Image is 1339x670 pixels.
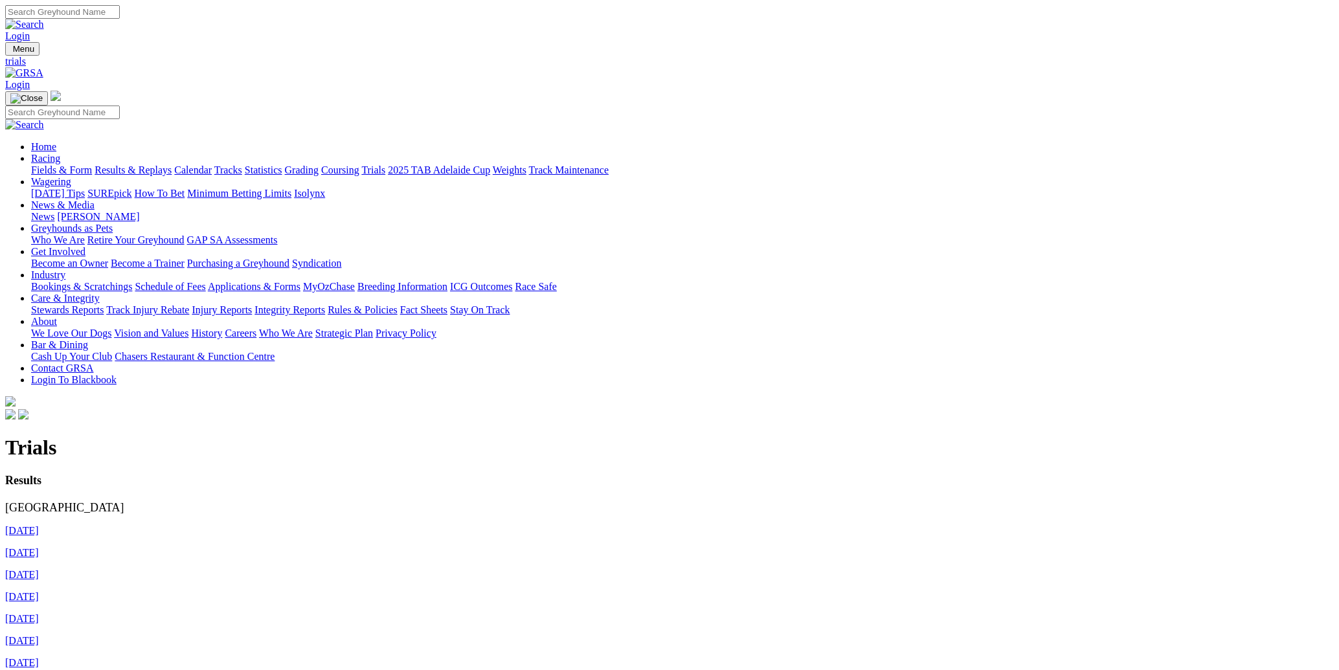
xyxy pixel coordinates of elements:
[31,293,100,304] a: Care & Integrity
[529,164,609,175] a: Track Maintenance
[5,30,30,41] a: Login
[400,304,447,315] a: Fact Sheets
[31,281,132,292] a: Bookings & Scratchings
[285,164,319,175] a: Grading
[31,374,117,385] a: Login To Blackbook
[361,164,385,175] a: Trials
[5,91,48,106] button: Toggle navigation
[31,363,93,374] a: Contact GRSA
[225,328,256,339] a: Careers
[51,91,61,101] img: logo-grsa-white.png
[106,304,189,315] a: Track Injury Rebate
[31,234,85,245] a: Who We Are
[303,281,355,292] a: MyOzChase
[31,258,1334,269] div: Get Involved
[254,304,325,315] a: Integrity Reports
[357,281,447,292] a: Breeding Information
[95,164,172,175] a: Results & Replays
[31,328,1334,339] div: About
[135,188,185,199] a: How To Bet
[135,281,205,292] a: Schedule of Fees
[31,339,88,350] a: Bar & Dining
[5,5,120,19] input: Search
[376,328,436,339] a: Privacy Policy
[5,436,1334,460] h1: Trials
[5,409,16,419] img: facebook.svg
[31,351,1334,363] div: Bar & Dining
[493,164,526,175] a: Weights
[328,304,398,315] a: Rules & Policies
[31,176,71,187] a: Wagering
[515,281,556,292] a: Race Safe
[315,328,373,339] a: Strategic Plan
[187,258,289,269] a: Purchasing a Greyhound
[31,258,108,269] a: Become an Owner
[5,474,41,487] strong: Results
[388,164,490,175] a: 2025 TAB Adelaide Cup
[5,547,39,558] a: [DATE]
[187,188,291,199] a: Minimum Betting Limits
[31,188,85,199] a: [DATE] Tips
[192,304,252,315] a: Injury Reports
[31,246,85,257] a: Get Involved
[111,258,185,269] a: Become a Trainer
[5,119,44,131] img: Search
[245,164,282,175] a: Statistics
[5,79,30,90] a: Login
[5,591,39,602] a: [DATE]
[87,234,185,245] a: Retire Your Greyhound
[187,234,278,245] a: GAP SA Assessments
[31,328,111,339] a: We Love Our Dogs
[5,474,124,514] span: [GEOGRAPHIC_DATA]
[57,211,139,222] a: [PERSON_NAME]
[5,635,39,646] a: [DATE]
[87,188,131,199] a: SUREpick
[31,164,1334,176] div: Racing
[18,409,28,419] img: twitter.svg
[13,44,34,54] span: Menu
[450,281,512,292] a: ICG Outcomes
[174,164,212,175] a: Calendar
[5,525,39,536] a: [DATE]
[294,188,325,199] a: Isolynx
[5,569,39,580] a: [DATE]
[31,211,1334,223] div: News & Media
[31,153,60,164] a: Racing
[5,657,39,668] a: [DATE]
[5,396,16,407] img: logo-grsa-white.png
[10,93,43,104] img: Close
[114,328,188,339] a: Vision and Values
[208,281,300,292] a: Applications & Forms
[31,223,113,234] a: Greyhounds as Pets
[292,258,341,269] a: Syndication
[5,106,120,119] input: Search
[31,211,54,222] a: News
[31,164,92,175] a: Fields & Form
[450,304,510,315] a: Stay On Track
[31,281,1334,293] div: Industry
[259,328,313,339] a: Who We Are
[5,19,44,30] img: Search
[214,164,242,175] a: Tracks
[5,67,43,79] img: GRSA
[5,56,1334,67] a: trials
[31,316,57,327] a: About
[31,141,56,152] a: Home
[31,304,104,315] a: Stewards Reports
[31,199,95,210] a: News & Media
[31,269,65,280] a: Industry
[321,164,359,175] a: Coursing
[191,328,222,339] a: History
[5,613,39,624] a: [DATE]
[31,351,112,362] a: Cash Up Your Club
[31,304,1334,316] div: Care & Integrity
[31,234,1334,246] div: Greyhounds as Pets
[115,351,275,362] a: Chasers Restaurant & Function Centre
[5,42,39,56] button: Toggle navigation
[31,188,1334,199] div: Wagering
